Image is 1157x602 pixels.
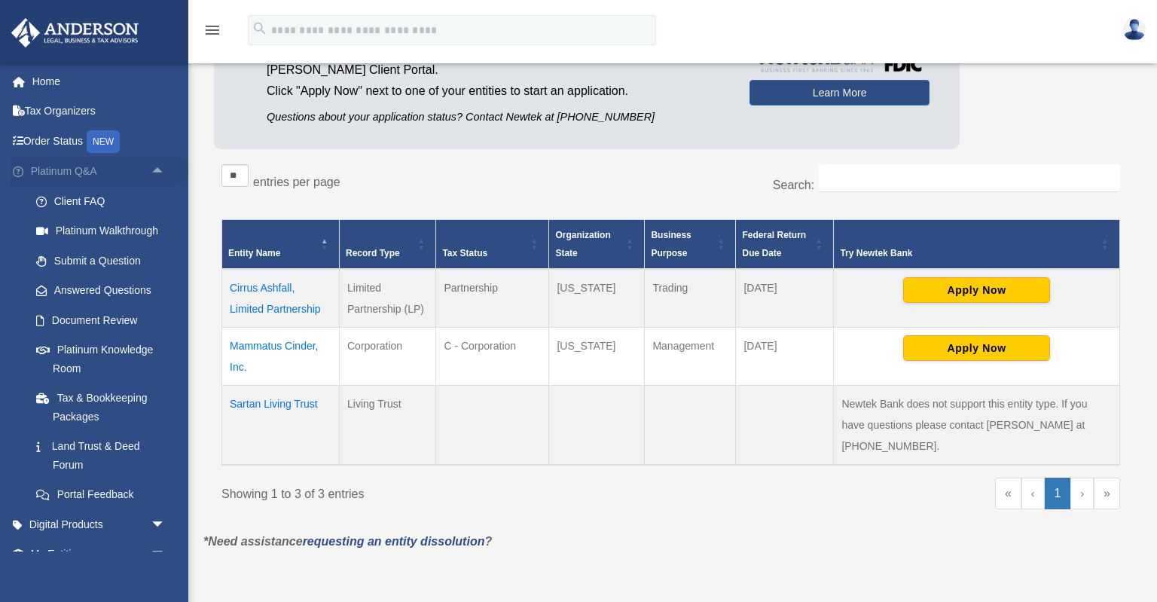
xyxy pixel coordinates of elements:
[1021,478,1045,509] a: Previous
[11,539,181,570] a: My Entitiesarrow_drop_down
[742,230,806,258] span: Federal Return Due Date
[228,248,280,258] span: Entity Name
[645,269,736,328] td: Trading
[222,220,340,270] th: Entity Name: Activate to invert sorting
[151,509,181,540] span: arrow_drop_down
[436,269,549,328] td: Partnership
[1045,478,1071,509] a: 1
[1070,478,1094,509] a: Next
[736,220,834,270] th: Federal Return Due Date: Activate to sort
[11,96,188,127] a: Tax Organizers
[340,269,436,328] td: Limited Partnership (LP)
[21,186,188,216] a: Client FAQ
[645,220,736,270] th: Business Purpose: Activate to sort
[651,230,691,258] span: Business Purpose
[21,305,188,335] a: Document Review
[11,66,188,96] a: Home
[645,328,736,386] td: Management
[21,335,188,384] a: Platinum Knowledge Room
[7,18,143,47] img: Anderson Advisors Platinum Portal
[222,328,340,386] td: Mammatus Cinder, Inc.
[222,386,340,466] td: Sartan Living Trust
[436,220,549,270] th: Tax Status: Activate to sort
[151,539,181,570] span: arrow_drop_down
[736,269,834,328] td: [DATE]
[549,220,645,270] th: Organization State: Activate to sort
[549,269,645,328] td: [US_STATE]
[340,328,436,386] td: Corporation
[903,277,1050,303] button: Apply Now
[203,26,221,39] a: menu
[773,179,814,191] label: Search:
[11,126,188,157] a: Order StatusNEW
[749,80,930,105] a: Learn More
[995,478,1021,509] a: First
[834,220,1120,270] th: Try Newtek Bank : Activate to sort
[834,386,1120,466] td: Newtek Bank does not support this entity type. If you have questions please contact [PERSON_NAME]...
[222,269,340,328] td: Cirrus Ashfall, Limited Partnership
[252,20,268,37] i: search
[436,328,549,386] td: C - Corporation
[346,248,400,258] span: Record Type
[21,216,188,246] a: Platinum Walkthrough
[21,480,188,510] a: Portal Feedback
[736,328,834,386] td: [DATE]
[203,21,221,39] i: menu
[340,386,436,466] td: Living Trust
[21,432,188,480] a: Land Trust & Deed Forum
[442,248,487,258] span: Tax Status
[267,108,727,127] p: Questions about your application status? Contact Newtek at [PHONE_NUMBER]
[1123,19,1146,41] img: User Pic
[11,157,188,187] a: Platinum Q&Aarrow_drop_up
[151,157,181,188] span: arrow_drop_up
[253,176,340,188] label: entries per page
[11,509,188,539] a: Digital Productsarrow_drop_down
[203,535,492,548] em: *Need assistance ?
[840,244,1097,262] div: Try Newtek Bank
[267,81,727,102] p: Click "Apply Now" next to one of your entities to start an application.
[903,335,1050,361] button: Apply Now
[549,328,645,386] td: [US_STATE]
[87,130,120,153] div: NEW
[1094,478,1120,509] a: Last
[340,220,436,270] th: Record Type: Activate to sort
[221,478,660,505] div: Showing 1 to 3 of 3 entries
[555,230,610,258] span: Organization State
[21,384,188,432] a: Tax & Bookkeeping Packages
[303,535,485,548] a: requesting an entity dissolution
[21,276,188,306] a: Answered Questions
[21,246,188,276] a: Submit a Question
